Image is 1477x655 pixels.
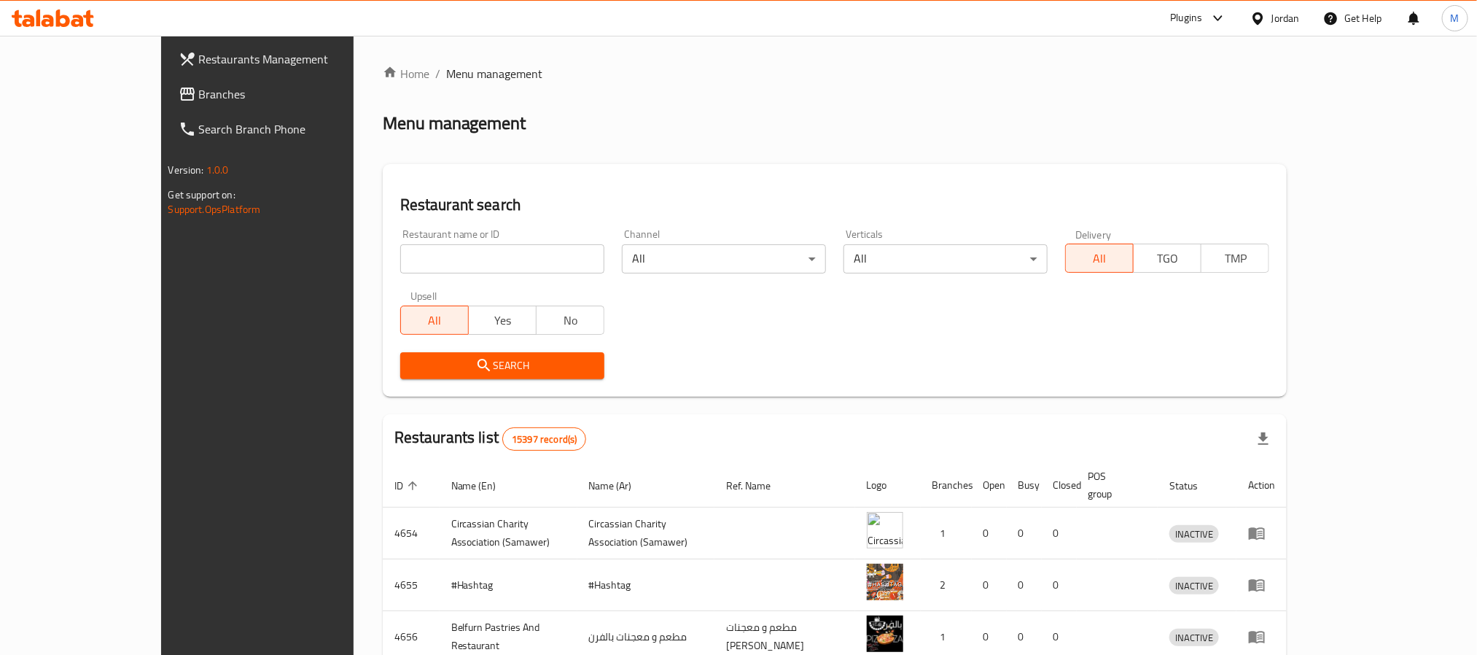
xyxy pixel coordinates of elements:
span: TMP [1207,248,1263,269]
div: All [843,244,1048,274]
span: Name (En) [451,477,515,495]
button: No [536,306,604,335]
div: INACTIVE [1169,525,1219,543]
img: Belfurn Pastries And Restaurant [867,616,903,652]
td: 0 [1042,508,1077,559]
td: 0 [1007,559,1042,611]
td: 1 [921,508,972,559]
span: INACTIVE [1169,526,1219,543]
button: TMP [1201,244,1269,273]
a: Search Branch Phone [167,112,408,147]
li: / [435,65,440,82]
td: ​Circassian ​Charity ​Association​ (Samawer) [440,508,577,559]
nav: breadcrumb [383,65,1287,82]
button: All [1065,244,1134,273]
span: No [542,310,599,331]
h2: Restaurants list [394,427,587,451]
button: Search [400,352,604,379]
h2: Menu management [383,112,526,135]
div: Menu [1248,576,1275,594]
div: Jordan [1271,10,1300,26]
th: Open [972,463,1007,508]
td: 0 [972,559,1007,611]
span: All [407,310,463,331]
span: POS group [1088,468,1141,503]
span: Search Branch Phone [199,120,396,138]
span: Yes [475,310,531,331]
td: 0 [1042,559,1077,611]
span: Branches [199,85,396,103]
button: TGO [1133,244,1201,273]
a: Restaurants Management [167,42,408,77]
span: All [1072,248,1128,269]
div: INACTIVE [1169,629,1219,646]
label: Delivery [1075,229,1112,239]
th: Busy [1007,463,1042,508]
span: ID [394,477,422,495]
th: Branches [921,463,972,508]
td: #Hashtag [440,559,577,611]
td: 4654 [383,508,440,559]
div: Total records count [502,427,586,451]
td: 0 [1007,508,1042,559]
div: All [622,244,826,274]
a: Branches [167,77,408,112]
span: Name (Ar) [589,477,651,495]
th: Logo [855,463,921,508]
span: TGO [1139,248,1196,269]
td: 0 [972,508,1007,559]
span: 15397 record(s) [503,433,585,446]
a: Support.OpsPlatform [168,200,261,219]
input: Search for restaurant name or ID.. [400,244,604,274]
span: M [1451,10,1460,26]
div: Export file [1246,422,1281,457]
td: ​Circassian ​Charity ​Association​ (Samawer) [577,508,715,559]
span: Restaurants Management [199,50,396,68]
span: INACTIVE [1169,629,1219,646]
img: ​Circassian ​Charity ​Association​ (Samawer) [867,512,903,549]
span: Menu management [446,65,543,82]
h2: Restaurant search [400,194,1270,216]
div: Menu [1248,628,1275,646]
span: Status [1169,477,1217,495]
div: Menu [1248,524,1275,542]
th: Action [1236,463,1287,508]
td: #Hashtag [577,559,715,611]
th: Closed [1042,463,1077,508]
span: Ref. Name [726,477,790,495]
td: 2 [921,559,972,611]
img: #Hashtag [867,564,903,600]
span: Search [412,357,593,375]
span: INACTIVE [1169,578,1219,594]
button: Yes [468,306,537,335]
span: Get support on: [168,185,235,204]
span: Version: [168,160,204,179]
td: 4655 [383,559,440,611]
label: Upsell [410,291,437,301]
div: Plugins [1170,9,1202,27]
span: 1.0.0 [206,160,229,179]
button: All [400,306,469,335]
